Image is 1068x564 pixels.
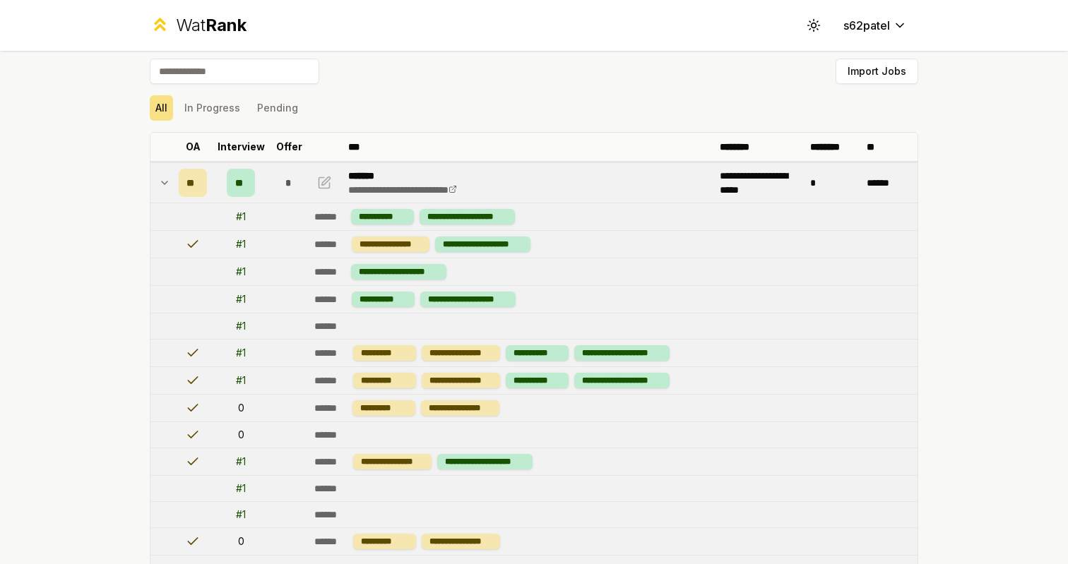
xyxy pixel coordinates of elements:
td: 0 [213,528,269,555]
span: Rank [206,15,247,35]
p: Offer [276,140,302,154]
button: s62patel [832,13,918,38]
div: # 1 [236,373,246,388]
p: Interview [218,140,265,154]
span: s62patel [843,17,890,34]
button: Import Jobs [836,59,918,84]
td: 0 [213,395,269,421]
p: OA [186,140,201,154]
td: 0 [213,422,269,448]
button: Pending [251,95,304,121]
a: WatRank [150,14,247,37]
div: # 1 [236,237,246,251]
div: # 1 [236,508,246,522]
div: Wat [176,14,247,37]
div: # 1 [236,346,246,360]
div: # 1 [236,481,246,496]
div: # 1 [236,210,246,224]
button: All [150,95,173,121]
div: # 1 [236,292,246,306]
div: # 1 [236,265,246,279]
button: In Progress [179,95,246,121]
div: # 1 [236,319,246,333]
div: # 1 [236,455,246,469]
